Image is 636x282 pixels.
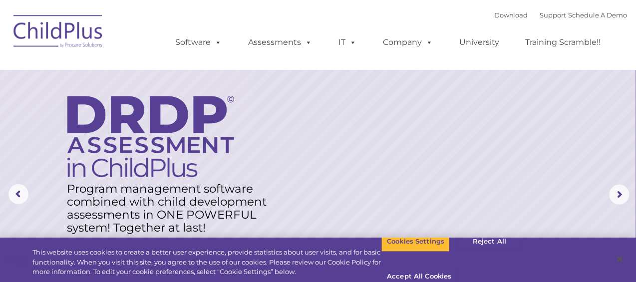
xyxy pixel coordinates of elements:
[516,32,611,52] a: Training Scramble!!
[32,248,381,277] div: This website uses cookies to create a better user experience, provide statistics about user visit...
[540,11,567,19] a: Support
[8,8,108,58] img: ChildPlus by Procare Solutions
[381,231,450,252] button: Cookies Settings
[373,32,443,52] a: Company
[494,11,628,19] font: |
[139,107,181,114] span: Phone number
[67,96,234,177] img: DRDP Assessment in ChildPlus
[569,11,628,19] a: Schedule A Demo
[458,231,521,252] button: Reject All
[139,66,169,73] span: Last name
[67,182,271,234] rs-layer: Program management software combined with child development assessments in ONE POWERFUL system! T...
[165,32,232,52] a: Software
[609,248,631,270] button: Close
[238,32,322,52] a: Assessments
[494,11,528,19] a: Download
[449,32,509,52] a: University
[328,32,366,52] a: IT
